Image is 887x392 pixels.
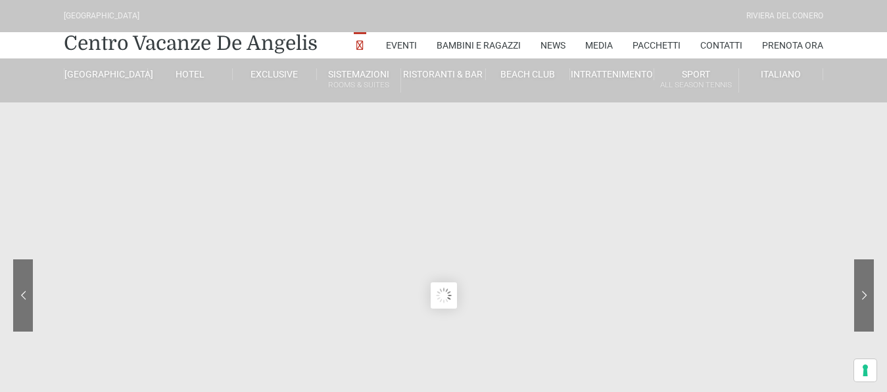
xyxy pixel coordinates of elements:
a: Pacchetti [633,32,681,58]
span: Italiano [761,69,801,79]
small: Rooms & Suites [317,79,400,91]
a: Intrattenimento [570,68,654,80]
a: Bambini e Ragazzi [437,32,521,58]
small: All Season Tennis [654,79,738,91]
a: Hotel [148,68,232,80]
a: Prenota Ora [762,32,823,58]
a: Italiano [739,68,823,80]
a: Contatti [700,32,742,58]
button: Le tue preferenze relative al consenso per le tecnologie di tracciamento [854,359,876,381]
a: [GEOGRAPHIC_DATA] [64,68,148,80]
a: SistemazioniRooms & Suites [317,68,401,93]
a: Eventi [386,32,417,58]
div: Riviera Del Conero [746,10,823,22]
a: Exclusive [233,68,317,80]
a: Media [585,32,613,58]
div: [GEOGRAPHIC_DATA] [64,10,139,22]
a: News [540,32,565,58]
a: Beach Club [486,68,570,80]
a: SportAll Season Tennis [654,68,738,93]
a: Centro Vacanze De Angelis [64,30,318,56]
a: Ristoranti & Bar [401,68,485,80]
